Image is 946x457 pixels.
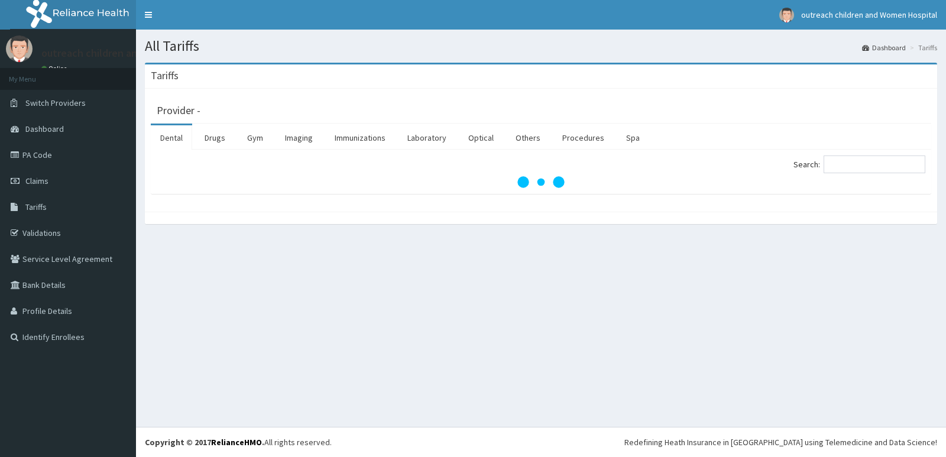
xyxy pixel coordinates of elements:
[151,125,192,150] a: Dental
[238,125,273,150] a: Gym
[41,48,221,59] p: outreach children and Women Hospital
[151,70,179,81] h3: Tariffs
[211,437,262,448] a: RelianceHMO
[136,427,946,457] footer: All rights reserved.
[195,125,235,150] a: Drugs
[145,437,264,448] strong: Copyright © 2017 .
[41,64,70,73] a: Online
[25,124,64,134] span: Dashboard
[325,125,395,150] a: Immunizations
[779,8,794,22] img: User Image
[276,125,322,150] a: Imaging
[398,125,456,150] a: Laboratory
[862,43,906,53] a: Dashboard
[793,155,925,173] label: Search:
[145,38,937,54] h1: All Tariffs
[801,9,937,20] span: outreach children and Women Hospital
[824,155,925,173] input: Search:
[25,176,48,186] span: Claims
[624,436,937,448] div: Redefining Heath Insurance in [GEOGRAPHIC_DATA] using Telemedicine and Data Science!
[459,125,503,150] a: Optical
[25,98,86,108] span: Switch Providers
[25,202,47,212] span: Tariffs
[6,35,33,62] img: User Image
[517,158,565,206] svg: audio-loading
[617,125,649,150] a: Spa
[157,105,200,116] h3: Provider -
[506,125,550,150] a: Others
[907,43,937,53] li: Tariffs
[553,125,614,150] a: Procedures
